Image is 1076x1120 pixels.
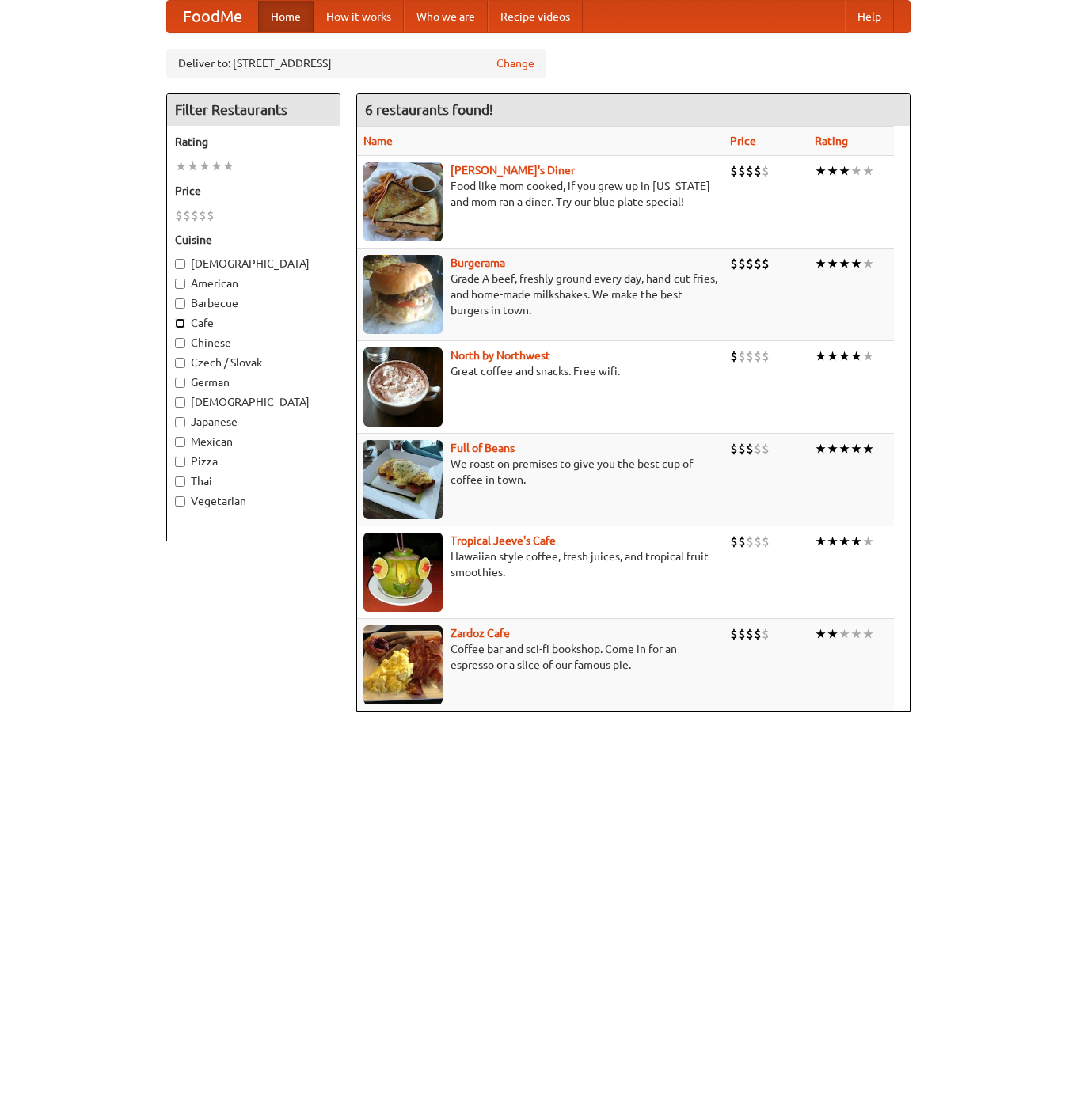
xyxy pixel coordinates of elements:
[258,1,314,32] a: Home
[175,355,332,370] label: Czech / Slovak
[730,440,738,457] li: $
[363,347,443,427] img: north.jpg
[730,135,756,147] a: Price
[451,442,515,454] b: Full of Beans
[730,533,738,550] li: $
[363,533,443,612] img: jeeves.jpg
[167,1,258,32] a: FoodMe
[175,358,185,368] input: Czech / Slovak
[175,207,183,224] li: $
[738,533,746,550] li: $
[363,456,717,488] p: We roast on premises to give you the best cup of coffee in town.
[199,207,207,224] li: $
[838,533,850,550] li: ★
[314,1,404,32] a: How it works
[451,349,550,362] a: North by Northwest
[827,533,838,550] li: ★
[175,256,332,271] label: [DEMOGRAPHIC_DATA]
[738,440,746,457] li: $
[762,533,770,550] li: $
[175,374,332,390] label: German
[827,162,838,180] li: ★
[187,158,199,175] li: ★
[175,275,332,291] label: American
[754,625,762,643] li: $
[175,183,332,199] h5: Price
[175,158,187,175] li: ★
[862,625,874,643] li: ★
[175,378,185,388] input: German
[815,533,827,550] li: ★
[175,335,332,351] label: Chinese
[363,178,717,210] p: Food like mom cooked, if you grew up in [US_STATE] and mom ran a diner. Try our blue plate special!
[815,347,827,365] li: ★
[175,134,332,150] h5: Rating
[175,493,332,509] label: Vegetarian
[738,162,746,180] li: $
[746,347,754,365] li: $
[850,255,862,272] li: ★
[815,440,827,457] li: ★
[746,162,754,180] li: $
[451,627,510,640] a: Zardoz Cafe
[451,164,575,177] a: [PERSON_NAME]'s Diner
[199,158,211,175] li: ★
[175,338,185,348] input: Chinese
[451,534,556,547] a: Tropical Jeeve's Cafe
[175,232,332,248] h5: Cuisine
[838,255,850,272] li: ★
[730,162,738,180] li: $
[175,315,332,331] label: Cafe
[175,473,332,489] label: Thai
[175,434,332,450] label: Mexican
[845,1,894,32] a: Help
[175,279,185,289] input: American
[754,162,762,180] li: $
[175,397,185,408] input: [DEMOGRAPHIC_DATA]
[827,347,838,365] li: ★
[746,625,754,643] li: $
[762,162,770,180] li: $
[175,295,332,311] label: Barbecue
[365,102,493,117] ng-pluralize: 6 restaurants found!
[838,625,850,643] li: ★
[175,496,185,507] input: Vegetarian
[451,256,505,269] b: Burgerama
[838,162,850,180] li: ★
[838,440,850,457] li: ★
[175,394,332,410] label: [DEMOGRAPHIC_DATA]
[738,347,746,365] li: $
[754,347,762,365] li: $
[175,437,185,447] input: Mexican
[862,440,874,457] li: ★
[363,135,393,147] a: Name
[815,135,848,147] a: Rating
[363,440,443,519] img: beans.jpg
[746,255,754,272] li: $
[862,255,874,272] li: ★
[827,625,838,643] li: ★
[730,255,738,272] li: $
[850,440,862,457] li: ★
[862,347,874,365] li: ★
[363,162,443,241] img: sallys.jpg
[746,533,754,550] li: $
[211,158,222,175] li: ★
[175,417,185,427] input: Japanese
[762,347,770,365] li: $
[363,363,717,379] p: Great coffee and snacks. Free wifi.
[762,440,770,457] li: $
[730,347,738,365] li: $
[815,625,827,643] li: ★
[175,476,185,487] input: Thai
[175,457,185,467] input: Pizza
[850,347,862,365] li: ★
[363,549,717,580] p: Hawaiian style coffee, fresh juices, and tropical fruit smoothies.
[175,298,185,309] input: Barbecue
[862,162,874,180] li: ★
[167,94,340,126] h4: Filter Restaurants
[838,347,850,365] li: ★
[754,440,762,457] li: $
